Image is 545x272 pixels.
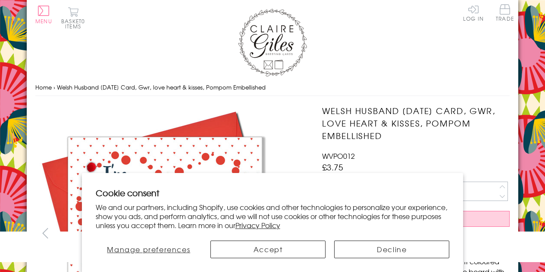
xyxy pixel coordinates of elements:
h1: Welsh Husband [DATE] Card, Gwr, love heart & kisses, Pompom Embellished [322,105,510,142]
img: Claire Giles Greetings Cards [238,9,307,77]
a: Privacy Policy [235,220,280,230]
span: Menu [35,17,52,25]
a: Trade [496,4,514,23]
button: prev [35,223,55,243]
nav: breadcrumbs [35,79,510,96]
button: Decline [334,241,449,258]
span: £3.75 [322,161,343,173]
p: We and our partners, including Shopify, use cookies and other technologies to personalize your ex... [96,203,450,229]
span: Welsh Husband [DATE] Card, Gwr, love heart & kisses, Pompom Embellished [57,83,266,91]
button: Basket0 items [61,7,85,29]
span: 0 items [65,17,85,30]
span: Manage preferences [107,244,190,254]
a: Log In [463,4,484,21]
span: Trade [496,4,514,21]
a: Home [35,83,52,91]
h2: Cookie consent [96,187,450,199]
span: WVPO012 [322,151,355,161]
button: Menu [35,6,52,24]
button: Accept [210,241,326,258]
span: › [53,83,55,91]
button: Manage preferences [96,241,202,258]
